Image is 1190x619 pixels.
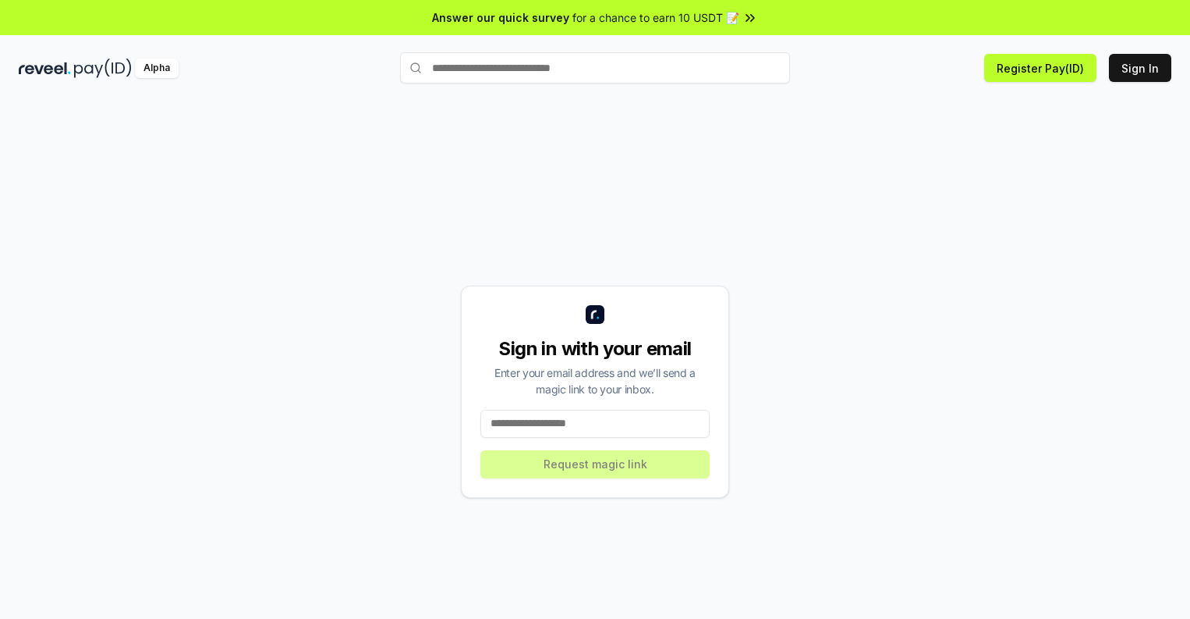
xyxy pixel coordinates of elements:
img: pay_id [74,59,132,78]
div: Enter your email address and we’ll send a magic link to your inbox. [480,365,710,397]
img: logo_small [586,305,604,324]
span: Answer our quick survey [432,9,569,26]
button: Register Pay(ID) [984,54,1096,82]
div: Sign in with your email [480,336,710,361]
button: Sign In [1109,54,1171,82]
span: for a chance to earn 10 USDT 📝 [572,9,739,26]
img: reveel_dark [19,59,71,78]
div: Alpha [135,59,179,78]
